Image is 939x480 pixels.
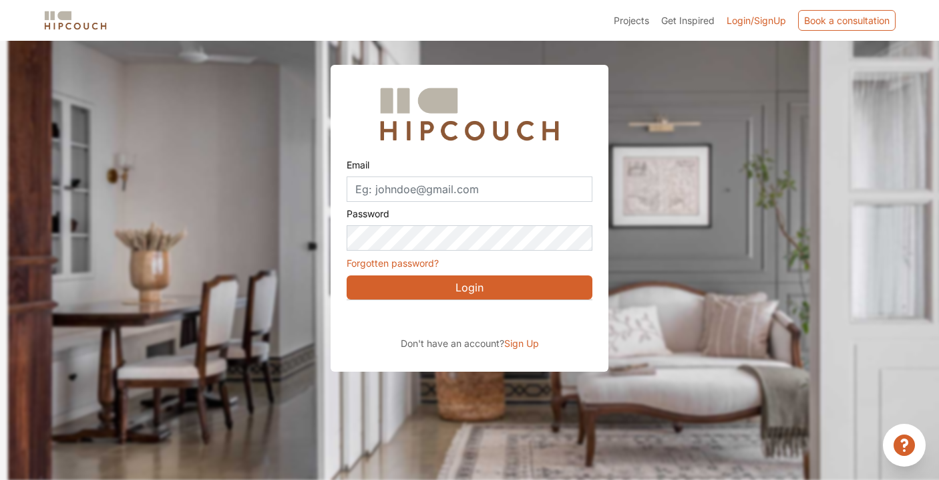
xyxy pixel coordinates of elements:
label: Password [347,202,389,225]
label: Email [347,153,369,176]
span: Get Inspired [661,15,715,26]
img: logo-horizontal.svg [42,9,109,32]
span: Sign Up [504,338,539,349]
img: Hipcouch Logo [373,81,566,148]
span: Login/SignUp [727,15,786,26]
span: Projects [614,15,649,26]
div: Book a consultation [798,10,896,31]
button: Login [347,275,592,299]
iframe: Sign in with Google Button [340,304,598,334]
span: Don't have an account? [401,338,504,349]
input: Eg: johndoe@gmail.com [347,176,592,202]
span: logo-horizontal.svg [42,5,109,35]
a: Forgotten password? [347,257,439,269]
